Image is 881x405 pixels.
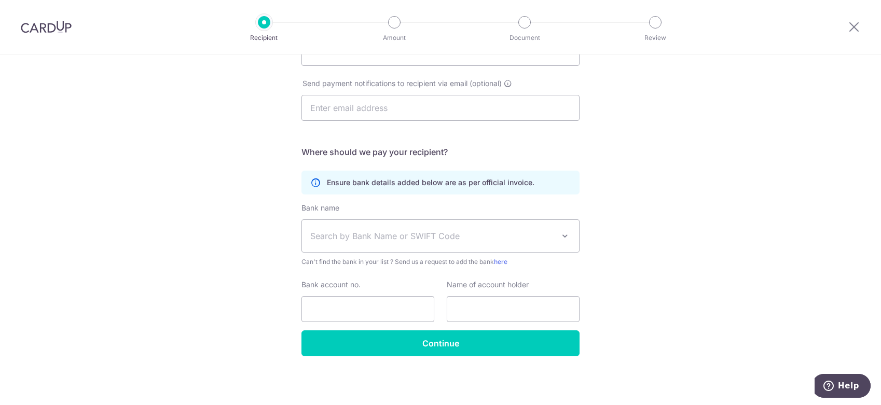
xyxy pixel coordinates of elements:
[301,280,361,290] label: Bank account no.
[327,177,534,188] p: Ensure bank details added below are as per official invoice.
[356,33,433,43] p: Amount
[301,330,580,356] input: Continue
[301,257,580,267] span: Can't find the bank in your list ? Send us a request to add the bank
[447,280,529,290] label: Name of account holder
[301,203,339,213] label: Bank name
[486,33,563,43] p: Document
[21,21,72,33] img: CardUp
[23,7,45,17] span: Help
[226,33,302,43] p: Recipient
[617,33,694,43] p: Review
[301,146,580,158] h5: Where should we pay your recipient?
[494,258,507,266] a: here
[301,95,580,121] input: Enter email address
[815,374,871,400] iframe: Opens a widget where you can find more information
[302,78,502,89] span: Send payment notifications to recipient via email (optional)
[310,230,554,242] span: Search by Bank Name or SWIFT Code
